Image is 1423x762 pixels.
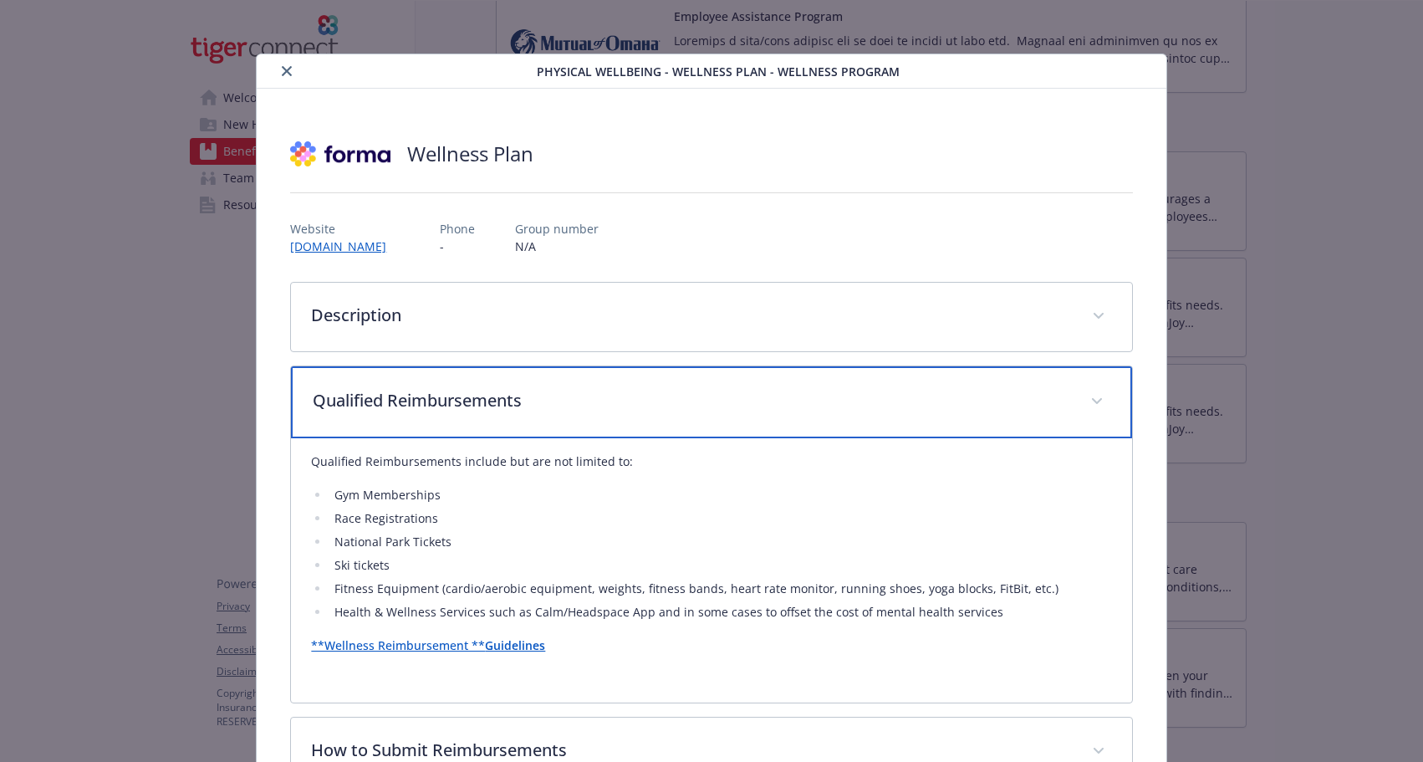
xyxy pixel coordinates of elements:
li: Race Registrations​ [329,509,1111,529]
p: - [440,238,475,255]
img: Forma, Inc. [290,129,390,179]
li: Gym Memberships​ [329,485,1111,505]
div: Qualified Reimbursements [291,366,1131,438]
span: Physical Wellbeing - Wellness Plan - Wellness Program [537,63,900,80]
div: Qualified Reimbursements [291,438,1131,703]
div: Description [291,283,1131,351]
a: Guidelines [485,637,545,653]
li: National Park Tickets​ [329,532,1111,552]
li: Health & Wellness Services such as Calm/Headspace App and in some cases to offset the cost of men... [329,602,1111,622]
h2: Wellness Plan [407,140,533,168]
li: Ski tickets​ [329,555,1111,575]
a: [DOMAIN_NAME] [290,238,400,254]
p: Website [290,220,400,238]
p: Qualified Reimbursements include but are not limited to: ​ [311,452,1111,472]
p: Phone [440,220,475,238]
a: **Wellness Reimbursement ** [311,637,485,653]
p: N/A [515,238,599,255]
p: Description [311,303,1071,328]
button: close [277,61,297,81]
p: Qualified Reimbursements [313,388,1069,413]
li: Fitness Equipment (cardio/aerobic equipment, weights, fitness bands, heart rate monitor, running ... [329,579,1111,599]
p: Group number [515,220,599,238]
